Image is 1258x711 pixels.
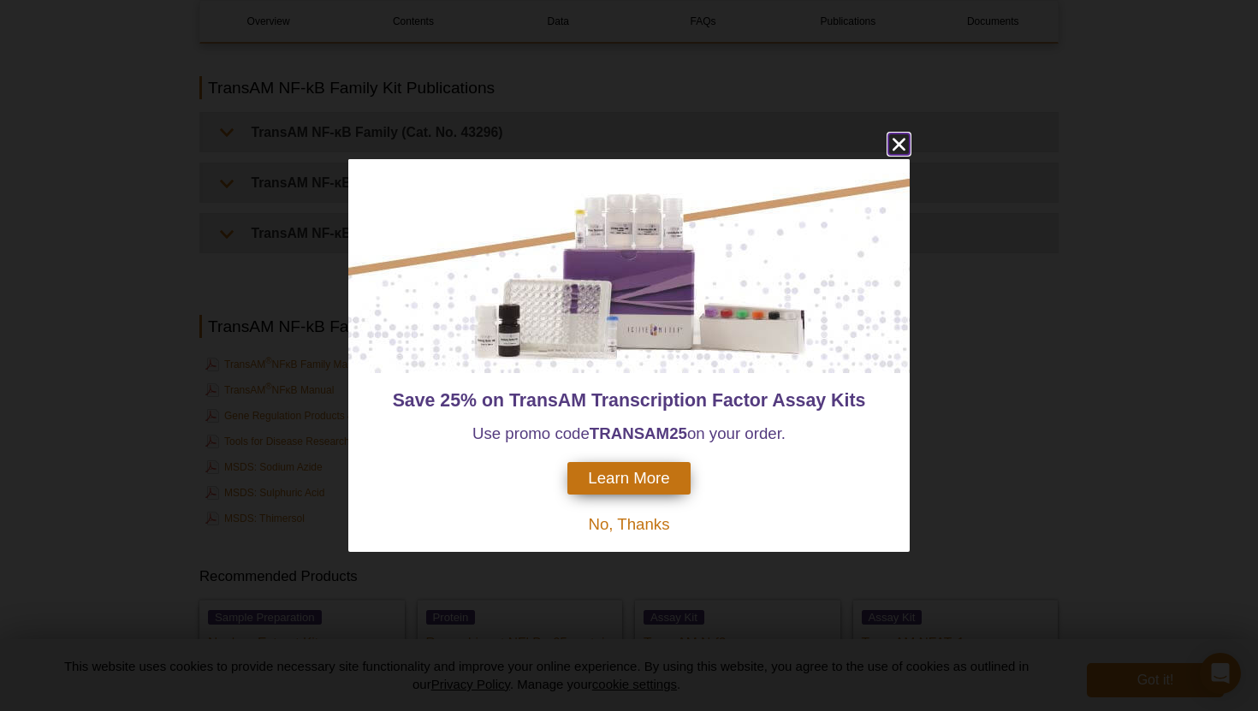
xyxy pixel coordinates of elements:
[590,424,669,442] strong: TRANSAM
[588,469,669,488] span: Learn More
[669,424,687,442] strong: 25
[888,133,910,155] button: close
[588,515,669,533] span: No, Thanks
[472,424,786,442] span: Use promo code on your order.
[393,390,866,411] span: Save 25% on TransAM Transcription Factor Assay Kits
